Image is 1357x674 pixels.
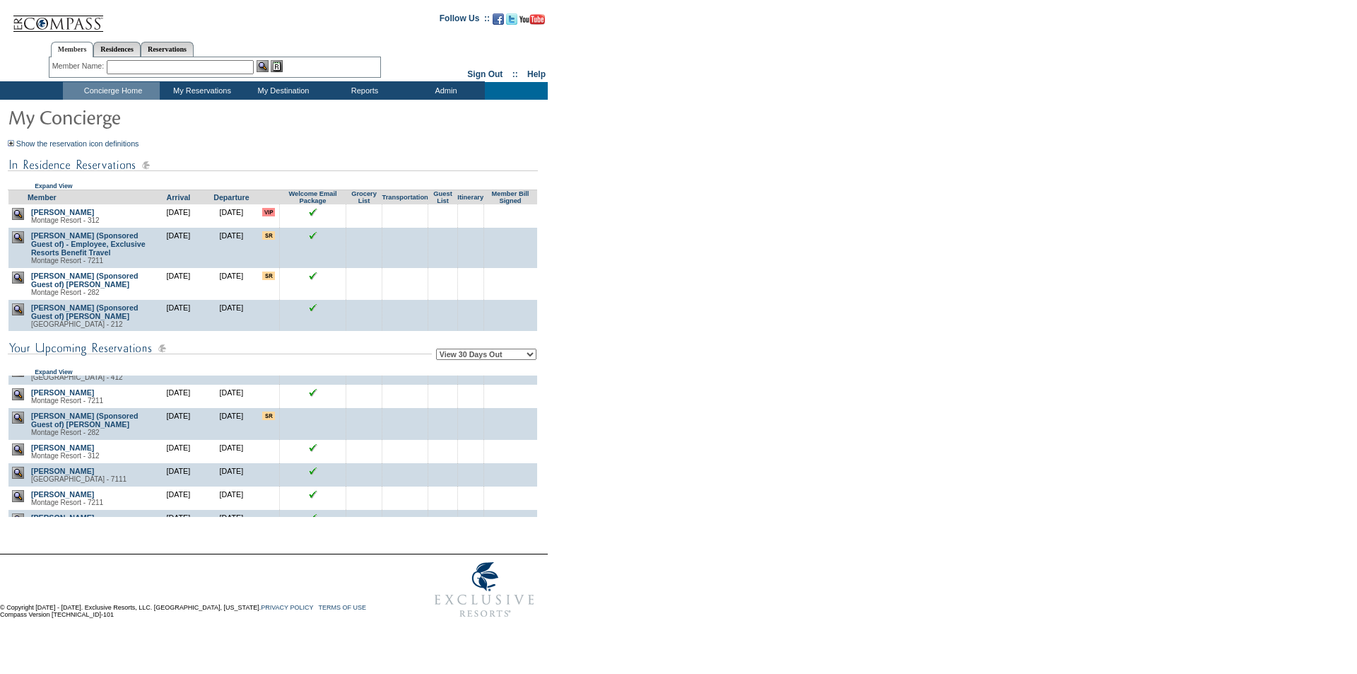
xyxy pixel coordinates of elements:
[152,204,205,228] td: [DATE]
[28,193,57,202] a: Member
[364,303,365,304] img: blank.gif
[160,82,241,100] td: My Reservations
[31,257,103,265] span: Montage Resort - 7211
[510,272,511,272] img: blank.gif
[510,412,511,412] img: blank.gif
[262,231,275,240] input: There are special requests for this reservation!
[205,385,258,408] td: [DATE]
[404,82,485,100] td: Admin
[205,204,258,228] td: [DATE]
[31,388,94,397] a: [PERSON_NAME]
[309,272,317,280] img: chkSmaller.gif
[31,443,94,452] a: [PERSON_NAME]
[405,388,406,389] img: blank.gif
[510,490,511,491] img: blank.gif
[31,303,139,320] a: [PERSON_NAME] (Sponsored Guest of) [PERSON_NAME]
[257,60,269,72] img: View
[31,467,94,475] a: [PERSON_NAME]
[493,18,504,26] a: Become our fan on Facebook
[364,513,365,514] img: blank.gif
[93,42,141,57] a: Residences
[205,510,258,533] td: [DATE]
[241,82,322,100] td: My Destination
[364,231,365,232] img: blank.gif
[213,193,249,202] a: Departure
[12,231,24,243] img: view
[12,467,24,479] img: view
[31,513,94,522] a: [PERSON_NAME]
[364,272,365,272] img: blank.gif
[261,604,313,611] a: PRIVACY POLICY
[405,231,406,232] img: blank.gif
[52,60,107,72] div: Member Name:
[440,12,490,29] td: Follow Us ::
[31,475,127,483] span: [GEOGRAPHIC_DATA] - 7111
[309,443,317,452] img: chkSmaller.gif
[309,303,317,312] img: chkSmaller.gif
[205,440,258,463] td: [DATE]
[492,190,529,204] a: Member Bill Signed
[467,69,503,79] a: Sign Out
[351,190,377,204] a: Grocery List
[322,82,404,100] td: Reports
[364,443,365,444] img: blank.gif
[510,231,511,232] img: blank.gif
[510,208,511,209] img: blank.gif
[309,388,317,397] img: chkSmaller.gif
[405,490,406,491] img: blank.gif
[470,208,471,209] img: blank.gif
[12,443,24,455] img: view
[141,42,194,57] a: Reservations
[506,18,517,26] a: Follow us on Twitter
[364,412,365,412] img: blank.gif
[470,443,471,444] img: blank.gif
[527,69,546,79] a: Help
[405,303,406,304] img: blank.gif
[271,60,283,72] img: Reservations
[519,18,545,26] a: Subscribe to our YouTube Channel
[470,412,471,412] img: blank.gif
[12,490,24,502] img: view
[16,139,139,148] a: Show the reservation icon definitions
[405,208,406,209] img: blank.gif
[152,408,205,440] td: [DATE]
[31,289,100,296] span: Montage Resort - 282
[510,388,511,389] img: blank.gif
[205,228,258,268] td: [DATE]
[31,499,103,506] span: Montage Resort - 7211
[405,513,406,514] img: blank.gif
[262,272,275,280] input: There are special requests for this reservation!
[405,272,406,272] img: blank.gif
[152,268,205,300] td: [DATE]
[457,194,483,201] a: Itinerary
[205,408,258,440] td: [DATE]
[12,208,24,220] img: view
[205,487,258,510] td: [DATE]
[31,208,94,216] a: [PERSON_NAME]
[470,272,471,272] img: blank.gif
[519,14,545,25] img: Subscribe to our YouTube Channel
[8,140,14,146] img: Show the reservation icon definitions
[312,412,313,412] img: blank.gif
[31,490,94,499] a: [PERSON_NAME]
[364,208,365,209] img: blank.gif
[470,303,471,304] img: blank.gif
[510,303,511,304] img: blank.gif
[493,13,504,25] img: Become our fan on Facebook
[506,13,517,25] img: Follow us on Twitter
[31,272,139,289] a: [PERSON_NAME] (Sponsored Guest of) [PERSON_NAME]
[309,513,317,522] img: chkSmaller.gif
[405,412,406,412] img: blank.gif
[31,231,146,257] a: [PERSON_NAME] (Sponsored Guest of) - Employee, Exclusive Resorts Benefit Travel
[12,303,24,315] img: view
